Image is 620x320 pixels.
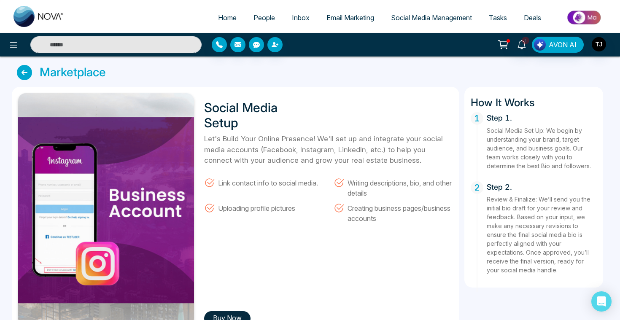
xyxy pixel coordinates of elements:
[524,13,541,22] span: Deals
[391,13,472,22] span: Social Media Management
[512,37,532,51] a: 1
[532,37,584,53] button: AVON AI
[487,181,597,192] h5: Step 2.
[471,181,483,194] span: 2
[210,10,245,26] a: Home
[13,6,64,27] img: Nova CRM Logo
[348,202,453,223] span: Creating business pages/business accounts
[534,39,546,51] img: Lead Flow
[218,202,295,213] span: Uploading profile pictures
[549,40,577,50] span: AVON AI
[253,13,275,22] span: People
[592,37,606,51] img: User Avatar
[292,13,310,22] span: Inbox
[40,65,106,80] h3: Marketplace
[471,112,483,125] span: 1
[487,126,597,170] p: Social Media Set Up: We begin by understanding your brand, target audience, and business goals. O...
[326,13,374,22] span: Email Marketing
[471,93,597,109] h3: How It Works
[554,8,615,27] img: Market-place.gif
[218,13,237,22] span: Home
[383,10,480,26] a: Social Media Management
[204,100,310,130] h1: Social Media Setup
[318,10,383,26] a: Email Marketing
[515,10,550,26] a: Deals
[487,112,597,123] h5: Step 1.
[480,10,515,26] a: Tasks
[522,37,529,44] span: 1
[245,10,283,26] a: People
[489,13,507,22] span: Tasks
[348,177,453,198] span: Writing descriptions, bio, and other details
[283,10,318,26] a: Inbox
[204,134,453,166] p: Let's Build Your Online Presence! We'll set up and integrate your social media accounts (Facebook...
[591,291,612,312] div: Open Intercom Messenger
[218,177,318,188] span: Link contact info to social media.
[487,195,597,274] p: Review & Finalize: We’ll send you the initial bio draft for your review and feedback. Based on yo...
